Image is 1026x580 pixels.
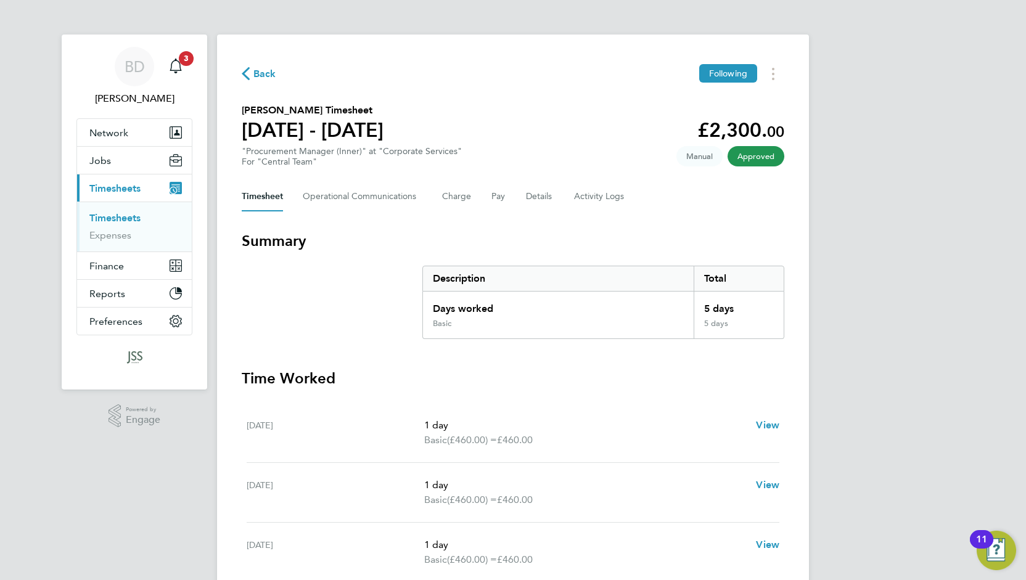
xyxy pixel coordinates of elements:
[62,35,207,390] nav: Main navigation
[76,91,192,106] span: Ben Densham
[126,415,160,425] span: Engage
[242,231,784,251] h3: Summary
[77,174,192,202] button: Timesheets
[77,280,192,307] button: Reports
[694,319,784,338] div: 5 days
[242,118,384,142] h1: [DATE] - [DATE]
[89,155,111,166] span: Jobs
[76,348,192,367] a: Go to home page
[242,369,784,388] h3: Time Worked
[303,182,422,211] button: Operational Communications
[424,478,746,492] p: 1 day
[709,68,747,79] span: Following
[442,182,472,211] button: Charge
[762,64,784,83] button: Timesheets Menu
[697,118,784,142] app-decimal: £2,300.
[447,553,497,565] span: (£460.00) =
[247,537,424,567] div: [DATE]
[242,157,462,167] div: For "Central Team"
[126,404,160,415] span: Powered by
[424,552,447,567] span: Basic
[424,537,746,552] p: 1 day
[89,229,131,241] a: Expenses
[756,419,779,431] span: View
[497,434,533,446] span: £460.00
[424,492,447,507] span: Basic
[423,292,694,319] div: Days worked
[123,348,146,367] img: jss-search-logo-retina.png
[89,288,125,300] span: Reports
[756,418,779,433] a: View
[676,146,723,166] span: This timesheet was manually created.
[756,537,779,552] a: View
[125,59,145,75] span: BD
[76,47,192,106] a: BD[PERSON_NAME]
[574,182,626,211] button: Activity Logs
[756,479,779,491] span: View
[163,47,188,86] a: 3
[424,418,746,433] p: 1 day
[242,103,384,118] h2: [PERSON_NAME] Timesheet
[447,494,497,505] span: (£460.00) =
[247,478,424,507] div: [DATE]
[242,66,276,81] button: Back
[77,202,192,251] div: Timesheets
[491,182,506,211] button: Pay
[497,494,533,505] span: £460.00
[424,433,447,447] span: Basic
[433,319,451,329] div: Basic
[976,539,987,555] div: 11
[699,64,757,83] button: Following
[89,182,141,194] span: Timesheets
[728,146,784,166] span: This timesheet has been approved.
[77,119,192,146] button: Network
[977,531,1016,570] button: Open Resource Center, 11 new notifications
[422,266,784,339] div: Summary
[447,434,497,446] span: (£460.00) =
[77,252,192,279] button: Finance
[423,266,694,291] div: Description
[242,146,462,167] div: "Procurement Manager (Inner)" at "Corporate Services"
[89,212,141,224] a: Timesheets
[756,478,779,492] a: View
[247,418,424,447] div: [DATE]
[694,292,784,319] div: 5 days
[526,182,554,211] button: Details
[89,260,124,272] span: Finance
[253,67,276,81] span: Back
[109,404,161,428] a: Powered byEngage
[89,127,128,139] span: Network
[89,316,142,327] span: Preferences
[77,147,192,174] button: Jobs
[694,266,784,291] div: Total
[756,539,779,550] span: View
[497,553,533,565] span: £460.00
[179,51,194,66] span: 3
[77,308,192,335] button: Preferences
[767,123,784,141] span: 00
[242,182,283,211] button: Timesheet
